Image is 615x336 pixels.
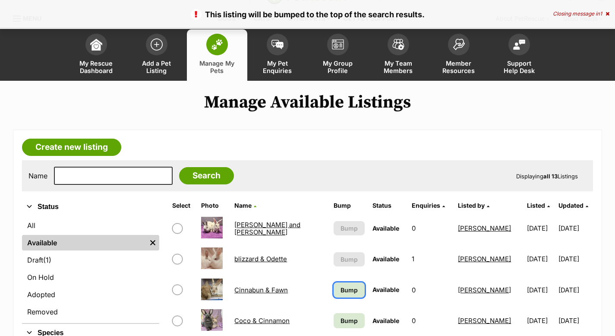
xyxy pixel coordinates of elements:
[151,38,163,51] img: add-pet-listing-icon-0afa8454b4691262ce3f59096e99ab1cd57d4a30225e0717b998d2c9b9846f56.svg
[77,60,116,74] span: My Rescue Dashboard
[126,29,187,81] a: Add a Pet Listing
[330,199,369,212] th: Bump
[412,202,445,209] a: Enquiries
[558,244,592,274] td: [DATE]
[9,9,606,20] p: This listing will be bumped to the top of the search results.
[22,287,159,302] a: Adopted
[408,275,454,305] td: 0
[524,275,557,305] td: [DATE]
[258,60,297,74] span: My Pet Enquiries
[169,199,197,212] th: Select
[558,202,588,209] a: Updated
[234,221,300,236] a: [PERSON_NAME] and [PERSON_NAME]
[429,29,489,81] a: Member Resources
[458,286,511,294] a: [PERSON_NAME]
[458,317,511,325] a: [PERSON_NAME]
[458,224,511,232] a: [PERSON_NAME]
[500,60,539,74] span: Support Help Desk
[334,282,365,298] a: Bump
[524,306,557,336] td: [DATE]
[198,60,237,74] span: Manage My Pets
[458,255,511,263] a: [PERSON_NAME]
[543,173,558,180] strong: all 13
[341,224,358,233] span: Bump
[341,285,358,295] span: Bump
[524,213,557,243] td: [DATE]
[372,286,399,293] span: Available
[489,29,549,81] a: Support Help Desk
[43,255,51,265] span: (1)
[372,317,399,324] span: Available
[341,255,358,264] span: Bump
[408,244,454,274] td: 1
[558,306,592,336] td: [DATE]
[600,10,602,17] span: 1
[22,304,159,320] a: Removed
[334,252,365,266] button: Bump
[408,306,454,336] td: 0
[28,172,47,180] label: Name
[513,39,525,50] img: help-desk-icon-fdf02630f3aa405de69fd3d07c3f3aa587a6932b1a1747fa1d2bba05be0121f9.svg
[524,244,557,274] td: [DATE]
[22,201,159,212] button: Status
[247,29,308,81] a: My Pet Enquiries
[234,202,252,209] span: Name
[412,202,440,209] span: translation missing: en.admin.listings.index.attributes.enquiries
[22,218,159,233] a: All
[22,216,159,323] div: Status
[146,235,159,250] a: Remove filter
[408,213,454,243] td: 0
[22,235,146,250] a: Available
[453,38,465,50] img: member-resources-icon-8e73f808a243e03378d46382f2149f9095a855e16c252ad45f914b54edf8863c.svg
[22,269,159,285] a: On Hold
[527,202,550,209] a: Listed
[211,39,223,50] img: manage-my-pets-icon-02211641906a0b7f246fdf0571729dbe1e7629f14944591b6c1af311fb30b64b.svg
[187,29,247,81] a: Manage My Pets
[392,39,404,50] img: team-members-icon-5396bd8760b3fe7c0b43da4ab00e1e3bb1a5d9ba89233759b79545d2d3fc5d0d.svg
[332,39,344,50] img: group-profile-icon-3fa3cf56718a62981997c0bc7e787c4b2cf8bcc04b72c1350f741eb67cf2f40e.svg
[558,213,592,243] td: [DATE]
[458,202,485,209] span: Listed by
[334,221,365,235] button: Bump
[234,317,290,325] a: Coco & Cinnamon
[372,255,399,263] span: Available
[22,139,121,156] a: Create new listing
[558,275,592,305] td: [DATE]
[553,11,609,17] div: Closing message in
[439,60,478,74] span: Member Resources
[319,60,357,74] span: My Group Profile
[368,29,429,81] a: My Team Members
[341,316,358,325] span: Bump
[137,60,176,74] span: Add a Pet Listing
[22,252,159,268] a: Draft
[372,225,399,232] span: Available
[379,60,418,74] span: My Team Members
[234,286,288,294] a: Cinnabun & Fawn
[458,202,489,209] a: Listed by
[198,199,230,212] th: Photo
[234,255,287,263] a: blizzard & Odette
[179,167,234,184] input: Search
[66,29,126,81] a: My Rescue Dashboard
[308,29,368,81] a: My Group Profile
[90,38,102,51] img: dashboard-icon-eb2f2d2d3e046f16d808141f083e7271f6b2e854fb5c12c21221c1fb7104beca.svg
[271,40,284,49] img: pet-enquiries-icon-7e3ad2cf08bfb03b45e93fb7055b45f3efa6380592205ae92323e6603595dc1f.svg
[334,313,365,328] a: Bump
[527,202,545,209] span: Listed
[558,202,583,209] span: Updated
[516,173,578,180] span: Displaying Listings
[369,199,407,212] th: Status
[234,202,256,209] a: Name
